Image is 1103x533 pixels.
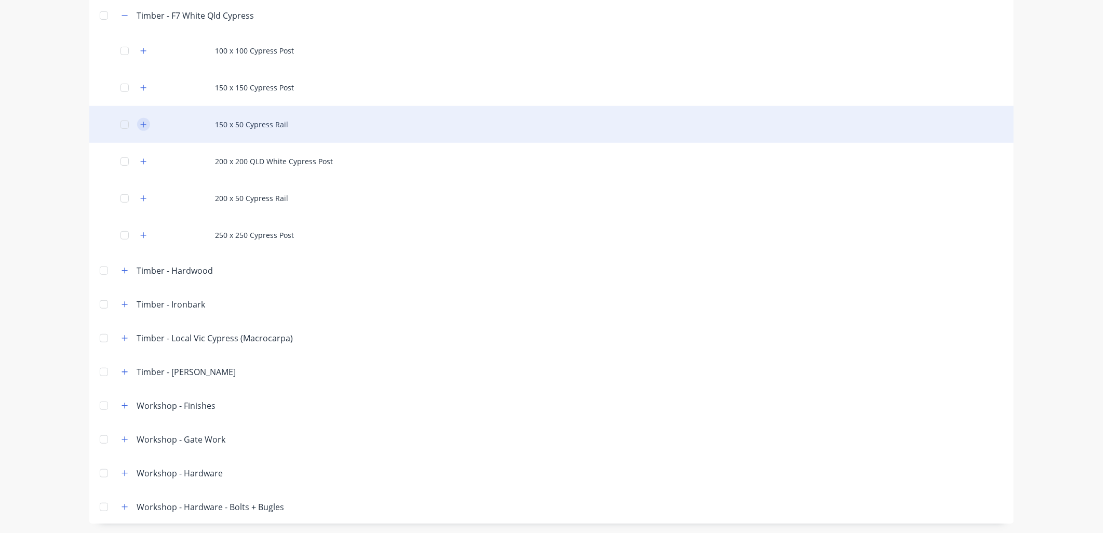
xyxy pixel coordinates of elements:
[137,366,236,378] div: Timber - [PERSON_NAME]
[137,264,213,277] div: Timber - Hardwood
[137,501,284,513] div: Workshop - Hardware - Bolts + Bugles
[137,298,205,311] div: Timber - Ironbark
[137,332,293,344] div: Timber - Local Vic Cypress (Macrocarpa)
[137,467,223,479] div: Workshop - Hardware
[137,433,225,446] div: Workshop - Gate Work
[137,399,216,412] div: Workshop - Finishes
[137,9,254,22] div: Timber - F7 White Qld Cypress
